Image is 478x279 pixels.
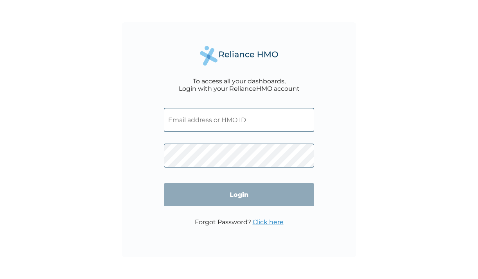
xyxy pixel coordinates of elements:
img: Reliance Health's Logo [200,46,278,66]
a: Click here [253,218,284,226]
p: Forgot Password? [195,218,284,226]
div: To access all your dashboards, Login with your RelianceHMO account [179,77,300,92]
input: Login [164,183,314,206]
input: Email address or HMO ID [164,108,314,132]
